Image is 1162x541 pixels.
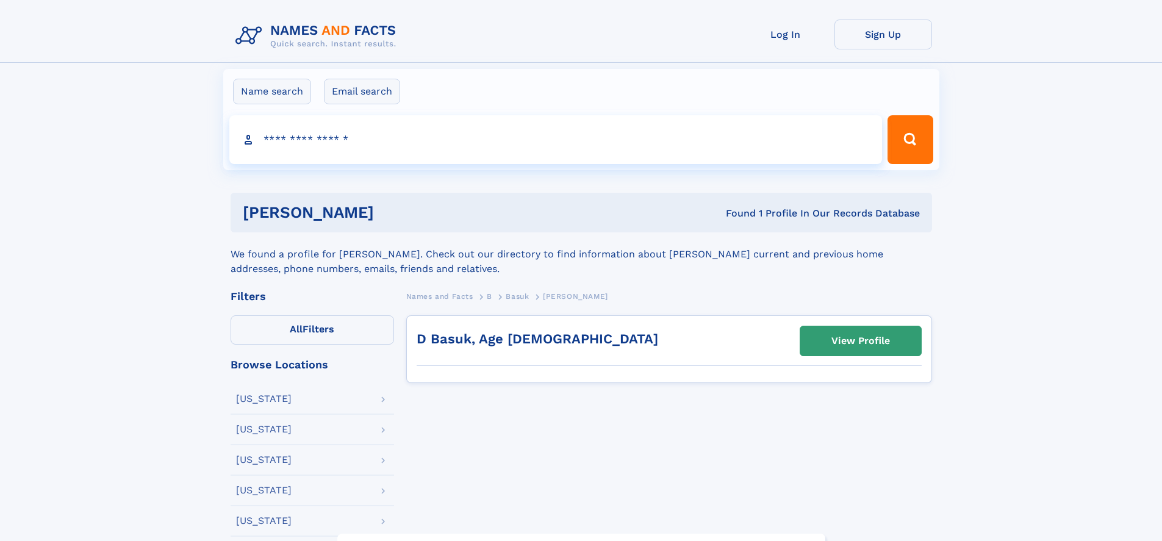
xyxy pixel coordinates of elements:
div: [US_STATE] [236,516,292,526]
span: All [290,323,303,335]
button: Search Button [888,115,933,164]
div: [US_STATE] [236,485,292,495]
div: [US_STATE] [236,455,292,465]
img: Logo Names and Facts [231,20,406,52]
div: View Profile [831,327,890,355]
div: Browse Locations [231,359,394,370]
span: B [487,292,492,301]
h1: [PERSON_NAME] [243,205,550,220]
label: Filters [231,315,394,345]
a: Names and Facts [406,288,473,304]
div: Found 1 Profile In Our Records Database [550,207,920,220]
a: Sign Up [834,20,932,49]
a: View Profile [800,326,921,356]
span: [PERSON_NAME] [543,292,608,301]
a: B [487,288,492,304]
div: [US_STATE] [236,394,292,404]
span: Basuk [506,292,529,301]
label: Email search [324,79,400,104]
div: Filters [231,291,394,302]
div: We found a profile for [PERSON_NAME]. Check out our directory to find information about [PERSON_N... [231,232,932,276]
a: Basuk [506,288,529,304]
a: Log In [737,20,834,49]
label: Name search [233,79,311,104]
div: [US_STATE] [236,425,292,434]
input: search input [229,115,883,164]
a: D Basuk, Age [DEMOGRAPHIC_DATA] [417,331,658,346]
